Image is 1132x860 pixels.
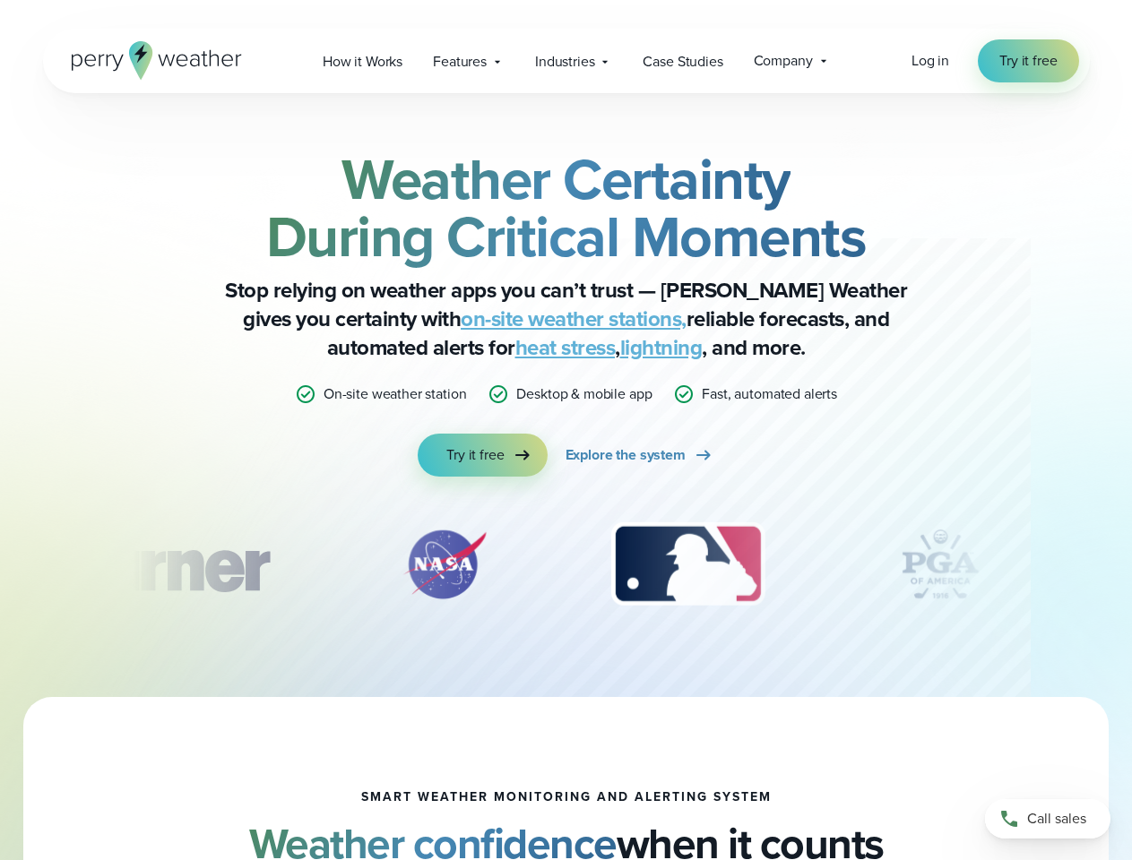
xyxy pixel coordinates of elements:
[566,434,714,477] a: Explore the system
[446,444,504,466] span: Try it free
[593,520,782,609] div: 3 of 12
[868,520,1012,609] img: PGA.svg
[868,520,1012,609] div: 4 of 12
[324,383,467,405] p: On-site weather station
[985,799,1110,838] a: Call sales
[515,331,616,364] a: heat stress
[266,137,867,279] strong: Weather Certainty During Critical Moments
[461,303,687,335] a: on-site weather stations,
[593,520,782,609] img: MLB.svg
[620,331,703,364] a: lightning
[978,39,1078,82] a: Try it free
[912,50,949,72] a: Log in
[516,383,652,405] p: Desktop & mobile app
[40,520,295,609] img: Turner-Construction_1.svg
[418,434,547,477] a: Try it free
[40,520,295,609] div: 1 of 12
[643,51,722,73] span: Case Studies
[133,520,1000,618] div: slideshow
[702,383,837,405] p: Fast, automated alerts
[754,50,813,72] span: Company
[1027,808,1086,830] span: Call sales
[382,520,507,609] img: NASA.svg
[912,50,949,71] span: Log in
[433,51,487,73] span: Features
[999,50,1057,72] span: Try it free
[323,51,402,73] span: How it Works
[627,43,738,80] a: Case Studies
[566,444,686,466] span: Explore the system
[535,51,594,73] span: Industries
[307,43,418,80] a: How it Works
[382,520,507,609] div: 2 of 12
[208,276,925,362] p: Stop relying on weather apps you can’t trust — [PERSON_NAME] Weather gives you certainty with rel...
[361,790,772,804] h1: smart weather monitoring and alerting system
